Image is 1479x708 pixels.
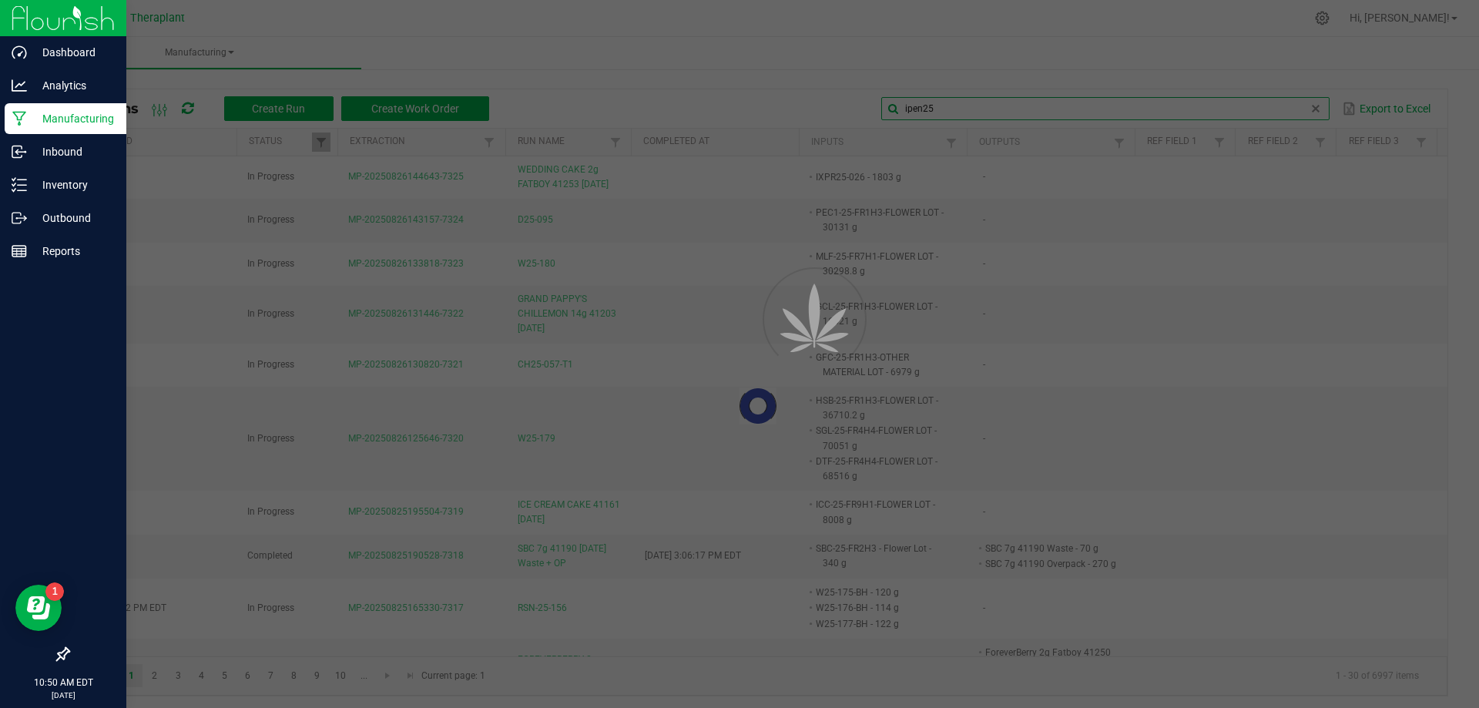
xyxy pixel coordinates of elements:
inline-svg: Analytics [12,78,27,93]
p: 10:50 AM EDT [7,676,119,690]
inline-svg: Inbound [12,144,27,159]
inline-svg: Outbound [12,210,27,226]
inline-svg: Dashboard [12,45,27,60]
p: Reports [27,242,119,260]
iframe: Resource center [15,585,62,631]
p: Inventory [27,176,119,194]
p: [DATE] [7,690,119,701]
inline-svg: Inventory [12,177,27,193]
iframe: Resource center unread badge [45,582,64,601]
inline-svg: Reports [12,243,27,259]
p: Analytics [27,76,119,95]
p: Manufacturing [27,109,119,128]
p: Dashboard [27,43,119,62]
inline-svg: Manufacturing [12,111,27,126]
p: Outbound [27,209,119,227]
p: Inbound [27,143,119,161]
